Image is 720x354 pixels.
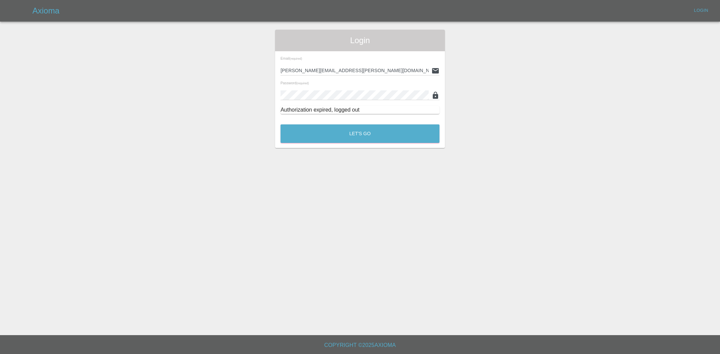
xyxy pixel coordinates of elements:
[690,5,712,16] a: Login
[281,106,439,114] div: Authorization expired, logged out
[32,5,59,16] h5: Axioma
[281,124,439,143] button: Let's Go
[5,341,715,350] h6: Copyright © 2025 Axioma
[290,57,302,60] small: (required)
[281,35,439,46] span: Login
[281,81,309,85] span: Password
[296,82,309,85] small: (required)
[281,56,302,60] span: Email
